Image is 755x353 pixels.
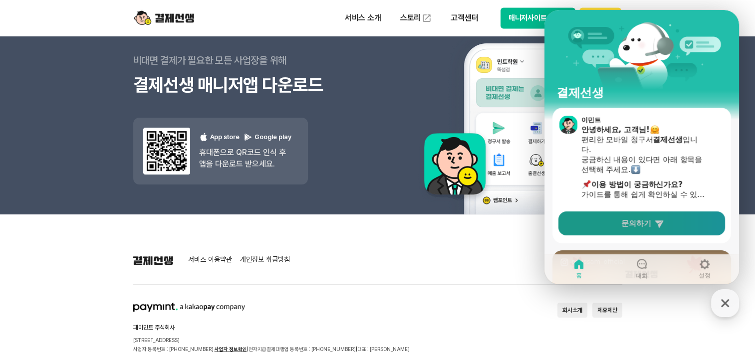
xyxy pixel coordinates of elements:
span: | [247,346,249,352]
span: | [356,346,357,352]
p: 고객센터 [444,9,485,27]
p: 휴대폰으로 QR코드 인식 후 앱을 다운로드 받으세요. [199,147,291,170]
a: 스토리 [393,8,439,28]
iframe: Channel chat [544,10,739,284]
h2: 페이민트 주식회사 [133,325,410,331]
p: App store [199,133,240,142]
img: paymint logo [133,303,245,312]
img: 외부 도메인 오픈 [422,13,432,23]
img: logo [134,8,194,27]
img: 앱 다운도르드 qr [143,128,190,175]
button: 매니저사이트 로그인 [501,7,576,28]
a: 사업자 정보확인 [215,346,247,352]
button: 제휴제안 [592,303,622,318]
p: 서비스 소개 [338,9,388,27]
img: 애플 로고 [199,133,208,142]
img: 앱 예시 이미지 [411,3,622,214]
img: 구글 플레이 로고 [244,133,252,142]
h3: 결제선생 매니저앱 다운로드 [133,73,378,98]
p: Google play [244,133,291,142]
p: 비대면 결제가 필요한 모든 사업장을 위해 [133,48,378,73]
img: 결제선생 로고 [133,256,173,265]
button: 시작하기 [579,7,621,28]
a: 개인정보 취급방침 [240,256,290,265]
p: [STREET_ADDRESS] [133,336,410,345]
button: 회사소개 [557,303,587,318]
a: 서비스 이용약관 [188,256,232,265]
